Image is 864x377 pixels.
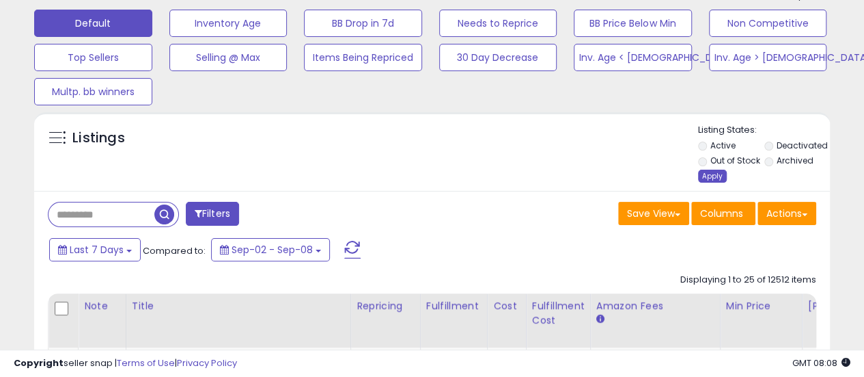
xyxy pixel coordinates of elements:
button: Items Being Repriced [304,44,422,71]
label: Deactivated [777,140,828,151]
div: Note [84,299,120,313]
button: Last 7 Days [49,238,141,261]
button: BB Price Below Min [574,10,692,37]
small: Amazon Fees. [596,313,604,326]
div: Title [132,299,345,313]
button: Columns [691,202,755,225]
label: Active [710,140,735,151]
span: Compared to: [143,244,206,257]
button: Save View [618,202,689,225]
button: Actions [757,202,816,225]
label: Out of Stock [710,155,760,166]
span: Sep-02 - Sep-08 [232,243,313,257]
span: 2025-09-16 08:08 GMT [792,356,850,369]
button: Inv. Age < [DEMOGRAPHIC_DATA] [574,44,692,71]
label: Archived [777,155,813,166]
h5: Listings [72,129,125,148]
div: Fulfillment [426,299,482,313]
button: Filters [186,202,239,226]
a: Privacy Policy [177,356,237,369]
button: Selling @ Max [169,44,288,71]
button: Default [34,10,152,37]
a: Terms of Use [117,356,175,369]
div: Repricing [357,299,415,313]
div: Amazon Fees [596,299,714,313]
button: Inventory Age [169,10,288,37]
button: Non Competitive [709,10,827,37]
button: Needs to Reprice [439,10,557,37]
div: Fulfillment Cost [532,299,585,328]
button: BB Drop in 7d [304,10,422,37]
div: Min Price [726,299,796,313]
p: Listing States: [698,124,830,137]
button: Top Sellers [34,44,152,71]
button: Multp. bb winners [34,78,152,105]
div: Displaying 1 to 25 of 12512 items [680,274,816,287]
button: Sep-02 - Sep-08 [211,238,330,261]
div: seller snap | | [14,357,237,370]
strong: Copyright [14,356,64,369]
span: Columns [700,207,743,220]
span: Last 7 Days [70,243,124,257]
button: 30 Day Decrease [439,44,557,71]
div: Apply [698,170,727,183]
div: Cost [493,299,520,313]
button: Inv. Age > [DEMOGRAPHIC_DATA] [709,44,827,71]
